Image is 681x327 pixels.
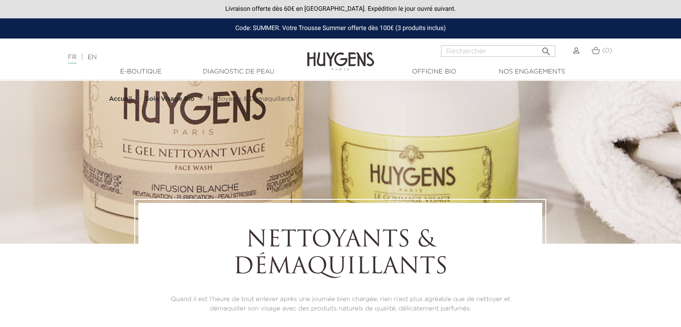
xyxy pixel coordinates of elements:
[541,43,552,54] i: 
[487,67,577,77] a: Nos engagements
[64,52,277,63] div: |
[163,228,518,281] h1: Nettoyants & Démaquillants
[68,54,77,64] a: FR
[194,67,283,77] a: Diagnostic de peau
[307,38,374,72] img: Huygens
[602,47,612,54] span: (0)
[96,67,186,77] a: E-Boutique
[145,95,197,103] a: Soin Visage Bio
[441,45,555,57] input: Rechercher
[88,54,97,60] a: EN
[109,96,132,102] strong: Accueil
[109,95,134,103] a: Accueil
[163,295,518,314] p: Quand il est l'heure de tout enlever après une journée bien chargée, rien n'est plus agréable que...
[208,96,294,102] span: Nettoyants & Démaquillants
[538,43,554,55] button: 
[208,95,294,103] a: Nettoyants & Démaquillants
[390,67,479,77] a: Officine Bio
[145,96,194,102] strong: Soin Visage Bio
